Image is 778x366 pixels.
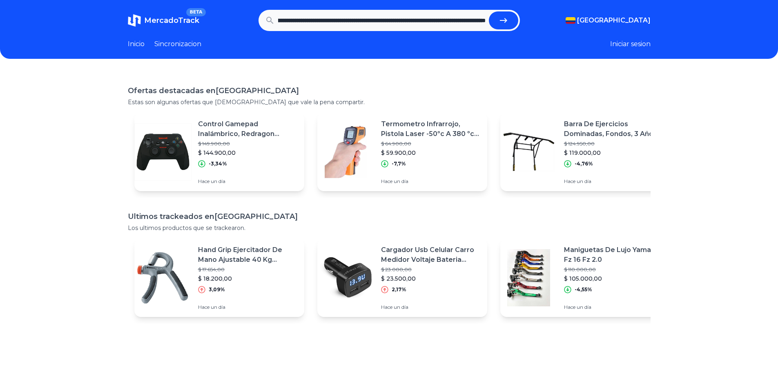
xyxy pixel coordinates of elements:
[381,245,481,265] p: Cargador Usb Celular Carro Medidor Voltaje Bateria Vehicular
[381,304,481,310] p: Hace un día
[564,266,664,273] p: $ 110.000,00
[564,245,664,265] p: Maniguetas De Lujo Yamaha Fz 16 Fz 2.0
[575,286,592,293] p: -4,55%
[381,149,481,157] p: $ 59.900,00
[566,16,651,25] button: [GEOGRAPHIC_DATA]
[577,16,651,25] span: [GEOGRAPHIC_DATA]
[564,304,664,310] p: Hace un día
[198,266,298,273] p: $ 17.654,00
[317,113,487,191] a: Featured imageTermometro Infrarrojo, Pistola Laser -50ºc A 380 ºc Digital$ 64.900,00$ 59.900,00-7...
[564,141,664,147] p: $ 124.950,00
[381,266,481,273] p: $ 23.000,00
[564,274,664,283] p: $ 105.000,00
[134,239,304,317] a: Featured imageHand Grip Ejercitador De Mano Ajustable 40 Kg Sportfitness$ 17.654,00$ 18.200,003,0...
[144,16,199,25] span: MercadoTrack
[500,239,670,317] a: Featured imageManiguetas De Lujo Yamaha Fz 16 Fz 2.0$ 110.000,00$ 105.000,00-4,55%Hace un día
[500,249,557,306] img: Featured image
[564,149,664,157] p: $ 119.000,00
[610,39,651,49] button: Iniciar sesion
[575,161,593,167] p: -4,76%
[154,39,201,49] a: Sincronizacion
[317,249,375,306] img: Featured image
[317,239,487,317] a: Featured imageCargador Usb Celular Carro Medidor Voltaje Bateria Vehicular$ 23.000,00$ 23.500,002...
[209,286,225,293] p: 3,09%
[186,8,205,16] span: BETA
[566,17,575,24] img: Colombia
[198,304,298,310] p: Hace un día
[128,85,651,96] h1: Ofertas destacadas en [GEOGRAPHIC_DATA]
[381,274,481,283] p: $ 23.500,00
[317,123,375,181] img: Featured image
[198,274,298,283] p: $ 18.200,00
[381,141,481,147] p: $ 64.900,00
[128,39,145,49] a: Inicio
[198,119,298,139] p: Control Gamepad Inalámbrico, Redragon Harrow G808, Pc / Ps3
[134,249,192,306] img: Featured image
[564,119,664,139] p: Barra De Ejercicios Dominadas, Fondos, 3 Años De Garantía
[500,123,557,181] img: Featured image
[128,211,651,222] h1: Ultimos trackeados en [GEOGRAPHIC_DATA]
[500,113,670,191] a: Featured imageBarra De Ejercicios Dominadas, Fondos, 3 Años De Garantía$ 124.950,00$ 119.000,00-4...
[564,178,664,185] p: Hace un día
[134,113,304,191] a: Featured imageControl Gamepad Inalámbrico, Redragon Harrow G808, Pc / Ps3$ 149.900,00$ 144.900,00...
[392,286,406,293] p: 2,17%
[198,245,298,265] p: Hand Grip Ejercitador De Mano Ajustable 40 Kg Sportfitness
[198,178,298,185] p: Hace un día
[198,141,298,147] p: $ 149.900,00
[392,161,406,167] p: -7,7%
[128,14,199,27] a: MercadoTrackBETA
[128,224,651,232] p: Los ultimos productos que se trackearon.
[128,98,651,106] p: Estas son algunas ofertas que [DEMOGRAPHIC_DATA] que vale la pena compartir.
[134,123,192,181] img: Featured image
[381,119,481,139] p: Termometro Infrarrojo, Pistola Laser -50ºc A 380 ºc Digital
[128,14,141,27] img: MercadoTrack
[381,178,481,185] p: Hace un día
[198,149,298,157] p: $ 144.900,00
[209,161,227,167] p: -3,34%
